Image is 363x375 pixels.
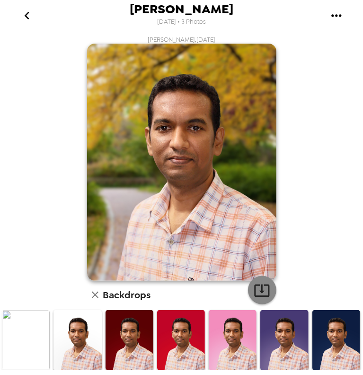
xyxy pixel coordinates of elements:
[103,287,151,302] h6: Backdrops
[130,3,233,16] span: [PERSON_NAME]
[87,44,276,281] img: user
[2,310,50,370] img: Original
[148,36,215,44] span: [PERSON_NAME] , [DATE]
[157,16,206,28] span: [DATE] • 3 Photos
